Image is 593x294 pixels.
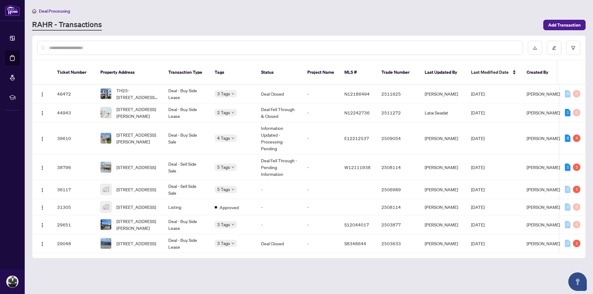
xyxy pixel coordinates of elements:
[533,46,537,50] span: download
[37,202,47,212] button: Logo
[527,91,560,97] span: [PERSON_NAME]
[231,92,234,95] span: down
[101,89,111,99] img: thumbnail-img
[40,188,45,193] img: Logo
[95,60,163,85] th: Property Address
[37,108,47,118] button: Logo
[565,186,570,193] div: 0
[101,184,111,195] img: thumbnail-img
[163,103,210,122] td: Deal - Buy Side Lease
[231,111,234,114] span: down
[344,241,366,246] span: S8348644
[522,60,559,85] th: Created By
[573,186,580,193] div: 1
[40,242,45,246] img: Logo
[231,166,234,169] span: down
[527,135,560,141] span: [PERSON_NAME]
[573,203,580,211] div: 0
[471,91,485,97] span: [DATE]
[420,122,466,155] td: [PERSON_NAME]
[420,215,466,234] td: [PERSON_NAME]
[466,60,522,85] th: Last Modified Date
[471,110,485,115] span: [DATE]
[37,133,47,143] button: Logo
[231,137,234,140] span: down
[420,60,466,85] th: Last Updated By
[101,107,111,118] img: thumbnail-img
[52,85,95,103] td: 46472
[52,103,95,122] td: 44943
[256,199,302,215] td: -
[573,135,580,142] div: 4
[471,187,485,192] span: [DATE]
[471,204,485,210] span: [DATE]
[420,85,466,103] td: [PERSON_NAME]
[565,164,570,171] div: 1
[37,162,47,172] button: Logo
[302,155,339,180] td: -
[376,180,420,199] td: 2506989
[471,222,485,227] span: [DATE]
[231,223,234,226] span: down
[573,221,580,228] div: 0
[344,222,369,227] span: S12044017
[40,223,45,228] img: Logo
[116,186,156,193] span: [STREET_ADDRESS]
[376,85,420,103] td: 2511625
[40,92,45,97] img: Logo
[256,234,302,253] td: Deal Closed
[344,164,371,170] span: W12111938
[302,103,339,122] td: -
[543,20,586,30] button: Add Transaction
[302,215,339,234] td: -
[547,41,561,55] button: edit
[37,184,47,194] button: Logo
[116,164,156,171] span: [STREET_ADDRESS]
[376,199,420,215] td: 2508114
[527,204,560,210] span: [PERSON_NAME]
[231,188,234,191] span: down
[256,215,302,234] td: -
[163,180,210,199] td: Deal - Sell Side Sale
[52,155,95,180] td: 38796
[256,85,302,103] td: Deal Closed
[302,85,339,103] td: -
[527,164,560,170] span: [PERSON_NAME]
[344,91,370,97] span: N12186494
[37,220,47,230] button: Logo
[471,164,485,170] span: [DATE]
[376,215,420,234] td: 2503877
[256,180,302,199] td: -
[210,60,256,85] th: Tags
[548,20,581,30] span: Add Transaction
[37,238,47,248] button: Logo
[217,221,230,228] span: 3 Tags
[256,103,302,122] td: Deal Fell Through & Closed
[573,164,580,171] div: 2
[565,109,570,116] div: 1
[217,135,230,142] span: 4 Tags
[101,238,111,249] img: thumbnail-img
[573,109,580,116] div: 0
[552,46,556,50] span: edit
[163,85,210,103] td: Deal - Buy Side Lease
[565,90,570,97] div: 0
[163,234,210,253] td: Deal - Buy Side Lease
[32,19,102,31] a: RAHR - Transactions
[376,103,420,122] td: 2511272
[52,199,95,215] td: 31305
[101,133,111,143] img: thumbnail-img
[344,135,369,141] span: E12212537
[101,202,111,212] img: thumbnail-img
[527,110,560,115] span: [PERSON_NAME]
[573,240,580,247] div: 1
[302,122,339,155] td: -
[376,155,420,180] td: 2508114
[40,165,45,170] img: Logo
[528,41,542,55] button: download
[39,8,70,14] span: Deal Processing
[101,219,111,230] img: thumbnail-img
[376,122,420,155] td: 2509054
[217,164,230,171] span: 5 Tags
[256,60,302,85] th: Status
